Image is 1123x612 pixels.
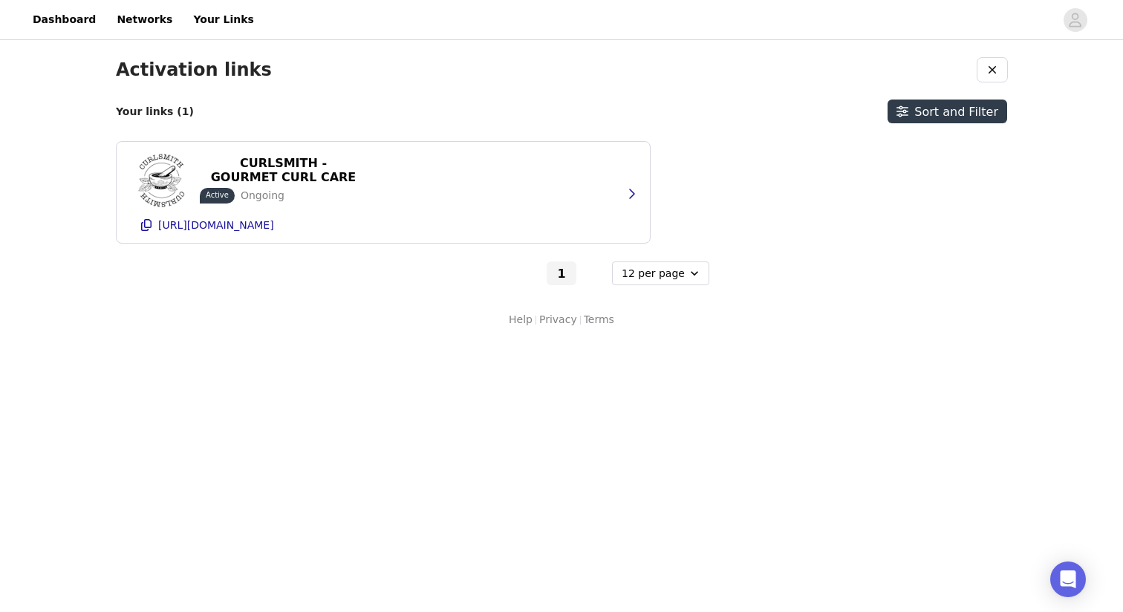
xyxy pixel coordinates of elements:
[209,156,358,184] p: CURLSMITH - GOURMET CURL CARE
[1068,8,1082,32] div: avatar
[184,3,263,36] a: Your Links
[116,105,194,118] h2: Your links (1)
[1050,561,1086,597] div: Open Intercom Messenger
[206,189,229,201] p: Active
[158,219,274,231] p: [URL][DOMAIN_NAME]
[547,261,576,285] button: Go To Page 1
[888,100,1007,123] button: Sort and Filter
[514,261,544,285] button: Go to previous page
[24,3,105,36] a: Dashboard
[131,213,635,237] button: [URL][DOMAIN_NAME]
[584,312,614,328] a: Terms
[579,261,609,285] button: Go to next page
[116,59,272,81] h1: Activation links
[241,188,284,204] p: Ongoing
[131,151,191,210] img: CURLSMITH - GOURMET CURL CARE
[108,3,181,36] a: Networks
[539,312,577,328] a: Privacy
[509,312,533,328] a: Help
[200,158,367,182] button: CURLSMITH - GOURMET CURL CARE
